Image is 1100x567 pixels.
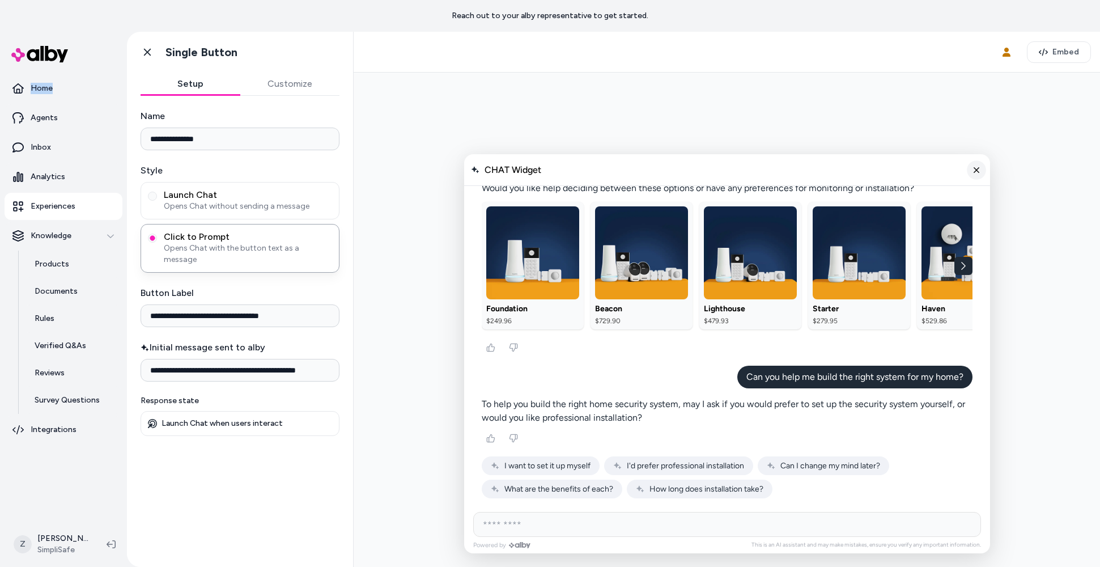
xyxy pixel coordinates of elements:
a: Home [5,75,122,102]
a: Rules [23,305,122,332]
a: Agents [5,104,122,132]
label: Button Label [141,286,339,300]
span: Opens Chat with the button text as a message [164,243,332,265]
p: Rules [35,313,54,324]
p: Inbox [31,142,51,153]
p: Home [31,83,53,94]
p: [PERSON_NAME] [37,533,88,544]
p: Integrations [31,424,77,435]
p: Products [35,259,69,270]
a: Integrations [5,416,122,443]
p: Analytics [31,171,65,183]
p: Survey Questions [35,395,100,406]
p: Response state [141,395,339,407]
p: Launch Chat when users interact [162,418,283,429]
a: Analytics [5,163,122,191]
span: Z [14,535,32,553]
p: Reviews [35,367,65,379]
button: Launch ChatOpens Chat without sending a message [148,192,157,201]
button: Z[PERSON_NAME]SimpliSafe [7,526,97,562]
a: Survey Questions [23,387,122,414]
a: Inbox [5,134,122,161]
p: Reach out to your alby representative to get started. [452,10,648,22]
span: Embed [1052,46,1079,58]
h1: Single Button [165,45,237,60]
span: Launch Chat [164,189,332,201]
button: Click to PromptOpens Chat with the button text as a message [148,234,157,243]
a: Experiences [5,193,122,220]
label: Name [141,109,339,123]
label: Style [141,164,339,177]
button: Knowledge [5,222,122,249]
a: Products [23,251,122,278]
button: Embed [1027,41,1091,63]
button: Customize [240,73,340,95]
a: Documents [23,278,122,305]
p: Knowledge [31,230,71,242]
button: Setup [141,73,240,95]
p: Agents [31,112,58,124]
a: Verified Q&As [23,332,122,359]
p: Documents [35,286,78,297]
span: Click to Prompt [164,231,332,243]
img: alby Logo [11,46,68,62]
label: Initial message sent to alby [141,341,339,354]
span: SimpliSafe [37,544,88,556]
a: Reviews [23,359,122,387]
p: Experiences [31,201,75,212]
span: Opens Chat without sending a message [164,201,332,212]
p: Verified Q&As [35,340,86,352]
